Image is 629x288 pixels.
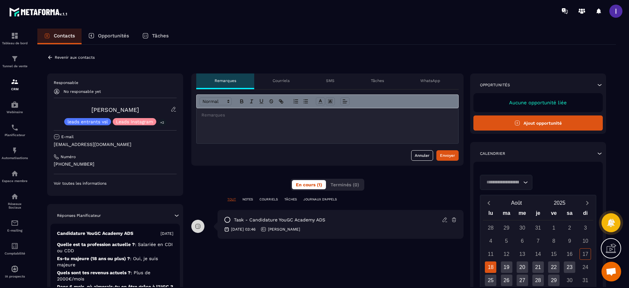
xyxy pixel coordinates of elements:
[234,217,325,223] p: task - Candidature YouGC Academy ADS
[57,230,133,237] p: Candidature YouGC Academy ADS
[11,55,19,63] img: formation
[548,235,560,247] div: 8
[2,119,28,142] a: schedulerschedulerPlanificateur
[2,110,28,114] p: Webinaire
[158,119,166,126] p: +2
[485,235,496,247] div: 4
[532,248,544,260] div: 14
[483,209,593,286] div: Calendar wrapper
[480,151,505,156] p: Calendrier
[581,198,593,207] button: Next month
[480,82,510,88] p: Opportunités
[2,87,28,91] p: CRM
[61,134,74,139] p: E-mail
[227,197,236,202] p: TOUT
[57,270,173,282] p: Quels sont tes revenus actuels ?
[37,29,82,44] a: Contacts
[2,179,28,183] p: Espace membre
[485,222,496,234] div: 28
[483,209,499,220] div: lu
[440,152,455,159] div: Envoyer
[11,219,19,227] img: email
[11,78,19,86] img: formation
[327,180,363,189] button: Terminés (0)
[284,197,297,202] p: TÂCHES
[548,275,560,286] div: 29
[11,32,19,40] img: formation
[517,275,528,286] div: 27
[517,261,528,273] div: 20
[517,235,528,247] div: 6
[548,222,560,234] div: 1
[54,80,177,85] p: Responsable
[517,222,528,234] div: 30
[2,50,28,73] a: formationformationTunnel de vente
[296,182,322,187] span: En cours (1)
[501,222,512,234] div: 29
[480,100,596,106] p: Aucune opportunité liée
[242,197,253,202] p: NOTES
[548,261,560,273] div: 22
[152,33,169,39] p: Tâches
[326,78,334,83] p: SMS
[564,222,575,234] div: 2
[530,209,546,220] div: je
[116,119,153,124] p: Leads Instagram
[231,227,256,232] p: [DATE] 03:46
[268,227,300,232] p: [PERSON_NAME]
[562,209,578,220] div: sa
[2,64,28,68] p: Tunnel de vente
[2,96,28,119] a: automationsautomationsWebinaire
[2,252,28,255] p: Comptabilité
[2,156,28,160] p: Automatisations
[480,175,532,190] div: Search for option
[601,262,621,281] a: Ouvrir le chat
[532,222,544,234] div: 31
[546,209,562,220] div: ve
[55,55,95,60] p: Revenir aux contacts
[548,248,560,260] div: 15
[532,235,544,247] div: 7
[11,147,19,154] img: automations
[501,248,512,260] div: 12
[273,78,290,83] p: Courriels
[11,193,19,200] img: social-network
[259,197,278,202] p: COURRIELS
[2,275,28,278] p: IA prospects
[538,197,581,209] button: Open years overlay
[564,261,575,273] div: 23
[517,248,528,260] div: 13
[98,33,129,39] p: Opportunités
[436,150,459,161] button: Envoyer
[54,33,75,39] p: Contacts
[11,265,19,273] img: automations
[514,209,530,220] div: me
[564,248,575,260] div: 16
[2,188,28,214] a: social-networksocial-networkRéseaux Sociaux
[303,197,337,202] p: JOURNAUX D'APPELS
[2,41,28,45] p: Tableau de bord
[11,124,19,132] img: scheduler
[473,115,603,131] button: Ajout opportunité
[54,181,177,186] p: Voir toutes les informations
[2,165,28,188] a: automationsautomationsEspace membre
[2,133,28,137] p: Planificateur
[580,235,591,247] div: 10
[54,161,177,167] p: [PHONE_NUMBER]
[485,275,496,286] div: 25
[57,241,173,254] p: Quelle est ta profession actuelle ?
[91,106,139,113] a: [PERSON_NAME]
[2,27,28,50] a: formationformationTableau de bord
[292,180,326,189] button: En cours (1)
[2,202,28,209] p: Réseaux Sociaux
[64,89,101,94] p: No responsable yet
[580,248,591,260] div: 17
[483,198,495,207] button: Previous month
[580,261,591,273] div: 24
[215,78,236,83] p: Remarques
[331,182,359,187] span: Terminés (0)
[485,248,496,260] div: 11
[532,261,544,273] div: 21
[580,275,591,286] div: 31
[2,237,28,260] a: accountantaccountantComptabilité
